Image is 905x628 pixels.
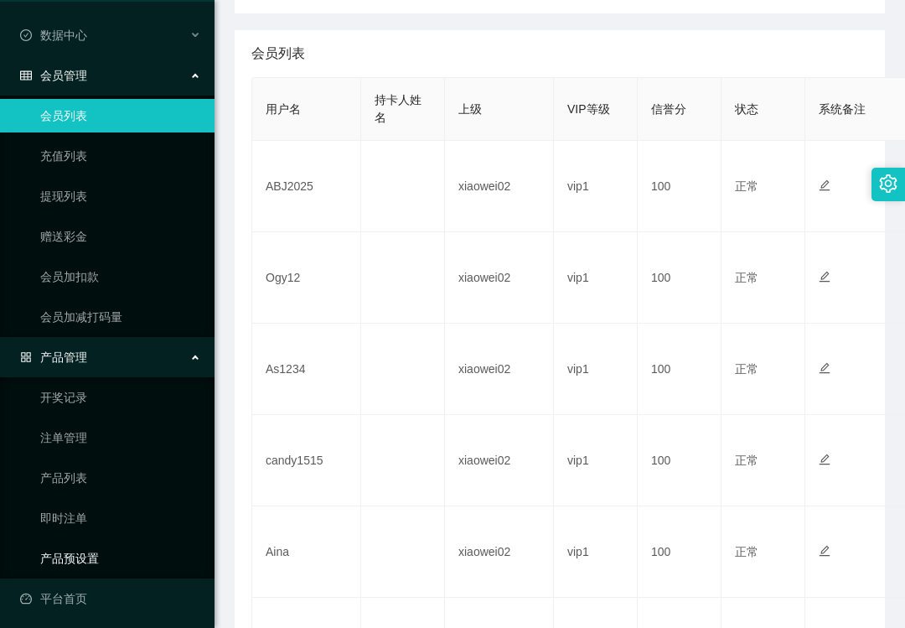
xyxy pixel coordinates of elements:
[735,545,758,558] span: 正常
[252,415,361,506] td: candy1515
[20,29,32,41] i: 图标: check-circle-o
[40,501,201,535] a: 即时注单
[567,102,610,116] span: VIP等级
[20,70,32,81] i: 图标: table
[20,350,87,364] span: 产品管理
[735,454,758,467] span: 正常
[40,421,201,454] a: 注单管理
[252,232,361,324] td: Ogy12
[819,454,830,465] i: 图标: edit
[252,506,361,598] td: Aina
[554,506,638,598] td: vip1
[638,415,721,506] td: 100
[266,102,301,116] span: 用户名
[638,141,721,232] td: 100
[40,220,201,253] a: 赠送彩金
[879,174,897,193] i: 图标: setting
[819,179,830,191] i: 图标: edit
[375,93,421,124] span: 持卡人姓名
[20,29,87,42] span: 数据中心
[20,69,87,82] span: 会员管理
[735,362,758,376] span: 正常
[651,102,686,116] span: 信誉分
[445,232,554,324] td: xiaowei02
[40,99,201,132] a: 会员列表
[252,141,361,232] td: ABJ2025
[819,271,830,283] i: 图标: edit
[554,415,638,506] td: vip1
[40,179,201,213] a: 提现列表
[638,232,721,324] td: 100
[554,232,638,324] td: vip1
[819,545,830,557] i: 图标: edit
[445,324,554,415] td: xiaowei02
[251,44,305,64] span: 会员列表
[40,381,201,414] a: 开奖记录
[735,271,758,284] span: 正常
[40,542,201,575] a: 产品预设置
[20,351,32,363] i: 图标: appstore-o
[554,324,638,415] td: vip1
[458,102,482,116] span: 上级
[445,141,554,232] td: xiaowei02
[20,582,201,615] a: 图标: dashboard平台首页
[252,324,361,415] td: As1234
[638,506,721,598] td: 100
[554,141,638,232] td: vip1
[445,506,554,598] td: xiaowei02
[735,102,758,116] span: 状态
[40,260,201,293] a: 会员加扣款
[40,300,201,334] a: 会员加减打码量
[819,102,866,116] span: 系统备注
[40,461,201,495] a: 产品列表
[445,415,554,506] td: xiaowei02
[40,139,201,173] a: 充值列表
[819,362,830,374] i: 图标: edit
[735,179,758,193] span: 正常
[638,324,721,415] td: 100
